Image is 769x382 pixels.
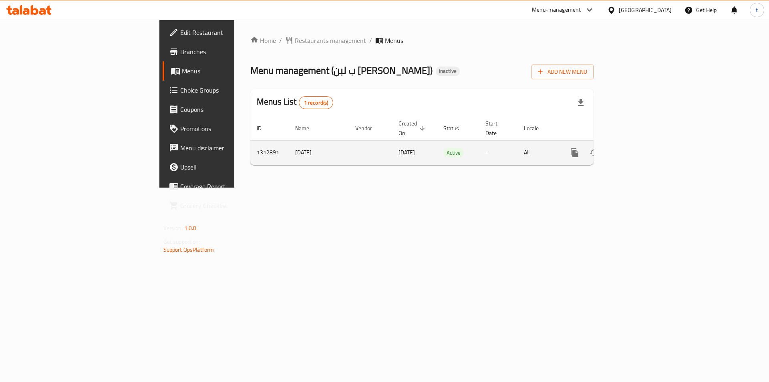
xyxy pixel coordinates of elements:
[531,65,594,79] button: Add New Menu
[180,28,282,37] span: Edit Restaurant
[184,223,197,233] span: 1.0.0
[180,201,282,210] span: Grocery Checklist
[443,123,469,133] span: Status
[163,223,183,233] span: Version:
[163,177,288,196] a: Coverage Report
[295,36,366,45] span: Restaurants management
[250,116,648,165] table: enhanced table
[163,81,288,100] a: Choice Groups
[163,61,288,81] a: Menus
[163,42,288,61] a: Branches
[443,148,464,158] span: Active
[559,116,648,141] th: Actions
[399,147,415,158] span: [DATE]
[163,245,214,255] a: Support.OpsPlatform
[180,182,282,191] span: Coverage Report
[619,6,672,14] div: [GEOGRAPHIC_DATA]
[257,96,333,109] h2: Menus List
[163,23,288,42] a: Edit Restaurant
[163,138,288,158] a: Menu disclaimer
[436,68,460,75] span: Inactive
[163,119,288,138] a: Promotions
[756,6,758,14] span: t
[295,123,320,133] span: Name
[369,36,372,45] li: /
[180,124,282,133] span: Promotions
[565,143,584,162] button: more
[180,162,282,172] span: Upsell
[285,36,366,45] a: Restaurants management
[250,61,433,79] span: Menu management ( ب لبن [PERSON_NAME] )
[385,36,403,45] span: Menus
[479,140,517,165] td: -
[299,99,333,107] span: 1 record(s)
[289,140,349,165] td: [DATE]
[180,105,282,114] span: Coupons
[163,196,288,215] a: Grocery Checklist
[485,119,508,138] span: Start Date
[163,236,200,247] span: Get support on:
[250,36,594,45] nav: breadcrumb
[163,100,288,119] a: Coupons
[538,67,587,77] span: Add New Menu
[584,143,604,162] button: Change Status
[163,158,288,177] a: Upsell
[180,85,282,95] span: Choice Groups
[571,93,590,112] div: Export file
[524,123,549,133] span: Locale
[355,123,382,133] span: Vendor
[180,143,282,153] span: Menu disclaimer
[257,123,272,133] span: ID
[436,67,460,76] div: Inactive
[399,119,427,138] span: Created On
[299,96,334,109] div: Total records count
[180,47,282,57] span: Branches
[532,5,581,15] div: Menu-management
[182,66,282,76] span: Menus
[517,140,559,165] td: All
